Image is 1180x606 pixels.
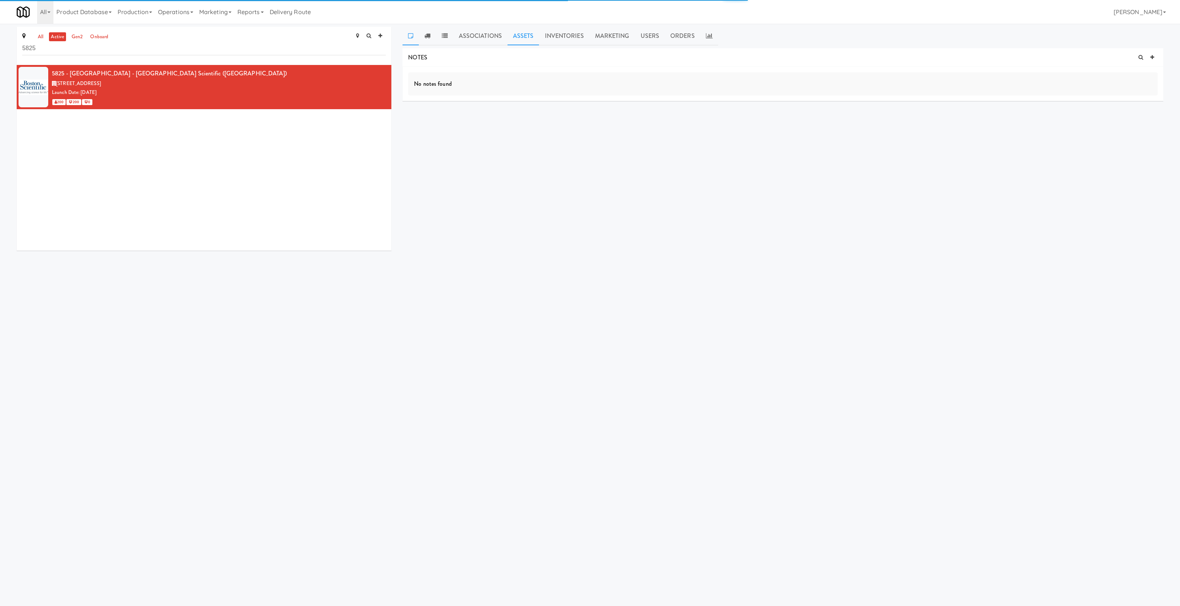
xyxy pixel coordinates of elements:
[635,27,665,45] a: Users
[17,65,391,109] li: 5825 - [GEOGRAPHIC_DATA] - [GEOGRAPHIC_DATA] Scientific ([GEOGRAPHIC_DATA])[STREET_ADDRESS]Launch...
[589,27,635,45] a: Marketing
[52,99,66,105] span: 200
[408,72,1158,95] div: No notes found
[17,6,30,19] img: Micromart
[52,68,386,79] div: 5825 - [GEOGRAPHIC_DATA] - [GEOGRAPHIC_DATA] Scientific ([GEOGRAPHIC_DATA])
[66,99,81,105] span: 200
[52,88,386,97] div: Launch Date: [DATE]
[507,27,539,45] a: Assets
[56,80,101,87] span: [STREET_ADDRESS]
[453,27,507,45] a: Associations
[22,42,386,55] input: Search site
[70,32,85,42] a: gen2
[88,32,110,42] a: onboard
[539,27,589,45] a: Inventories
[82,99,92,105] span: 0
[36,32,45,42] a: all
[408,53,427,62] span: NOTES
[49,32,66,42] a: active
[665,27,700,45] a: Orders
